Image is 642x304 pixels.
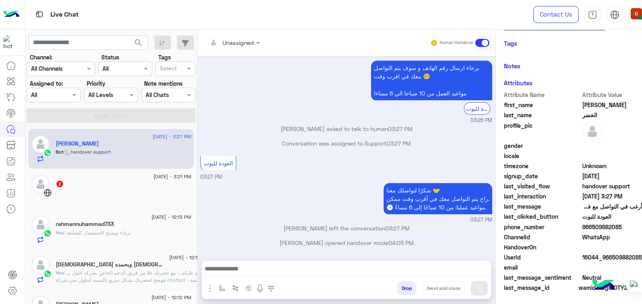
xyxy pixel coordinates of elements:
[56,189,57,195] span: :
[504,192,581,201] span: last_interaction
[610,10,619,19] img: tab
[204,160,233,167] span: العودة للبوت
[153,173,191,180] span: [DATE] - 3:21 PM
[504,172,581,180] span: signup_date
[31,256,50,274] img: defaultAdmin.png
[56,270,64,276] span: You
[504,152,581,160] span: locale
[56,221,114,228] h5: rahmannuhammad733
[153,133,191,140] span: [DATE] - 3:27 PM
[219,285,225,291] img: select flow
[200,125,492,133] p: [PERSON_NAME] asked to talk to human
[386,140,411,147] span: 03:27 PM
[31,215,50,234] img: defaultAdmin.png
[504,91,581,99] span: Attribute Name
[50,9,79,20] p: Live Chat
[151,213,191,221] span: [DATE] - 12:13 PM
[504,79,533,87] h6: Attributes
[385,225,409,232] span: 03:27 PM
[533,6,579,23] a: Contact Us
[200,51,222,57] span: 03:26 PM
[3,6,19,23] img: Logo
[215,281,229,295] button: select flow
[63,149,111,155] span: : handover support
[56,261,163,268] h5: سبحان الله وبحمده سبحان الله العظيم
[200,239,492,247] p: [PERSON_NAME] opened handover mode
[151,294,191,301] span: [DATE] - 12:12 PM
[87,79,105,88] label: Priority
[504,243,581,251] span: HandoverOn
[44,149,52,157] img: WhatsApp
[44,229,52,237] img: WhatsApp
[504,233,581,241] span: ChannelId
[144,79,183,88] label: Note mentions
[504,101,581,109] span: first_name
[44,189,52,197] img: WebChat
[504,212,581,221] span: last_clicked_button
[200,139,492,148] p: Conversation was assigned to Support
[504,141,581,150] span: gender
[504,121,581,140] span: profile_pic
[30,79,63,88] label: Assigned to:
[388,125,412,132] span: 03:27 PM
[56,149,63,155] span: Bot
[101,53,119,61] label: Status
[57,181,63,187] span: 2
[371,61,492,100] p: 10/9/2025, 3:26 PM
[34,9,44,19] img: tab
[504,263,581,272] span: email
[129,36,149,53] button: search
[470,216,492,224] span: 03:27 PM
[169,254,209,261] span: [DATE] - 12:13 PM
[134,38,143,48] span: search
[504,223,581,231] span: phone_number
[588,10,597,19] img: tab
[464,102,490,115] div: العودة للبوت
[229,281,242,295] button: Trigger scenario
[590,272,618,300] img: hulul-logo.png
[388,239,413,246] span: 04:05 PM
[31,175,50,193] img: defaultAdmin.png
[232,285,239,291] img: Trigger scenario
[31,135,50,153] img: defaultAdmin.png
[205,284,215,293] img: send attachment
[475,284,483,292] img: send message
[200,224,492,232] p: [PERSON_NAME] left the conversation
[27,108,195,123] button: Apply Filters
[631,8,642,19] img: userImage
[56,230,64,236] span: You
[397,281,416,295] button: Drop
[245,285,252,291] img: create order
[3,35,18,50] img: 114004088273201
[504,62,520,70] h6: Notes
[158,53,171,61] label: Tags
[582,121,602,141] img: defaultAdmin.png
[504,253,581,262] span: UserId
[585,6,601,23] a: tab
[44,270,52,278] img: WhatsApp
[159,64,177,74] div: Select
[242,281,255,295] button: create order
[504,273,581,282] span: last_message_sentiment
[255,284,265,293] img: send voice note
[422,281,465,295] button: Send and close
[30,53,52,61] label: Channel:
[200,174,222,180] span: 03:27 PM
[64,230,131,236] span: برجاء توضيح الاستفسار للمتابعه
[56,140,99,147] h5: محمد الخضر
[440,40,474,46] small: Human Handover
[384,183,492,214] p: 10/9/2025, 3:27 PM
[504,202,581,211] span: last_message
[504,111,581,119] span: last_name
[504,162,581,170] span: timezone
[504,182,581,190] span: last_visited_flow
[470,117,492,125] span: 03:26 PM
[504,283,577,292] span: last_message_id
